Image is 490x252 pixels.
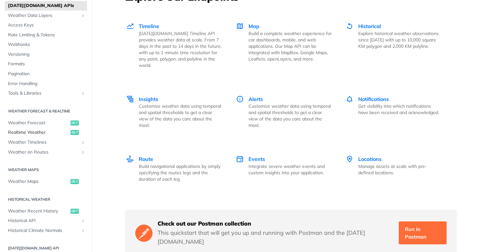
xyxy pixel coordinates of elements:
[5,40,87,49] a: Webhooks
[8,227,79,234] span: Historical Climate Normals
[8,139,79,146] span: Weather Timelines
[139,103,222,128] p: Customize weather data using temporal and spatial thresholds to get a clear view of the data you ...
[71,179,79,184] span: get
[229,142,339,196] a: Events Events Integrate severe weather events and custom insights into your application.
[80,228,85,233] button: Show subpages for Historical Climate Normals
[358,156,382,162] span: Locations
[126,22,134,30] img: Timeline
[249,163,332,176] p: Integrate severe weather events and custom insights into your application.
[80,91,85,96] button: Show subpages for Tools & Libraries
[126,9,229,82] a: Timeline Timeline [DATE][DOMAIN_NAME] Timeline API provides weather data at scale. From 7 days in...
[8,41,85,48] span: Webhooks
[236,95,244,103] img: Alerts
[5,245,87,251] h2: [DATE][DOMAIN_NAME] API
[229,9,339,82] a: Map Map Build a complete weather experience for car dashboards, mobile, and web applications. Our...
[229,82,339,142] a: Alerts Alerts Customize weather data using temporal and spatial thresholds to get a clear view of...
[135,224,152,242] img: Postman Logo
[236,22,244,30] img: Map
[339,9,449,82] a: Historical Historical Explore historical weather observations since [DATE] with up to 10,000 squa...
[8,178,69,185] span: Weather Maps
[249,30,332,62] p: Build a complete weather experience for car dashboards, mobile, and web applications. Our Map API...
[5,226,87,235] a: Historical Climate NormalsShow subpages for Historical Climate Normals
[139,163,222,182] p: Build navigational applications by simply specifying the routes legs and the duration of each leg.
[339,82,449,142] a: Notifications Notifications Get visibility into which notifications have been received and acknow...
[139,23,159,29] span: Timeline
[5,206,87,216] a: Weather Recent Historyget
[5,89,87,98] a: Tools & LibrariesShow subpages for Tools & Libraries
[8,32,85,38] span: Rate Limiting & Tokens
[139,30,222,68] p: [DATE][DOMAIN_NAME] Timeline API provides weather data at scale. From 7 days in the past to 14 da...
[5,11,87,20] a: Weather Data LayersShow subpages for Weather Data Layers
[8,71,85,77] span: Pagination
[8,90,79,97] span: Tools & Libraries
[8,120,69,126] span: Weather Forecast
[249,23,259,29] span: Map
[5,69,87,79] a: Pagination
[5,197,87,202] h2: Historical Weather
[236,155,244,163] img: Events
[80,140,85,145] button: Show subpages for Weather Timelines
[5,20,87,30] a: Access Keys
[249,156,265,162] span: Events
[71,209,79,214] span: get
[5,167,87,173] h2: Weather Maps
[80,218,85,223] button: Show subpages for Historical API
[346,95,353,103] img: Notifications
[80,150,85,155] button: Show subpages for Weather on Routes
[249,103,332,128] p: Customize weather data using temporal and spatial thresholds to get a clear view of the data you ...
[126,95,134,103] img: Insights
[399,221,447,244] a: Run in Postman
[5,177,87,186] a: Weather Mapsget
[249,96,263,102] span: Alerts
[5,79,87,89] a: Error Handling
[126,142,229,196] a: Route Route Build navigational applications by simply specifying the routes legs and the duration...
[5,59,87,69] a: Formats
[126,82,229,142] a: Insights Insights Customize weather data using temporal and spatial thresholds to get a clear vie...
[358,23,381,29] span: Historical
[80,13,85,18] button: Show subpages for Weather Data Layers
[358,30,442,49] p: Explore historical weather observations since [DATE] with up to 10,000 square KM polygon and 2,00...
[8,81,85,87] span: Error Handling
[71,130,79,135] span: get
[5,118,87,128] a: Weather Forecastget
[5,148,87,157] a: Weather on RoutesShow subpages for Weather on Routes
[8,51,85,58] span: Versioning
[346,155,353,163] img: Locations
[139,96,158,102] span: Insights
[5,108,87,114] h2: Weather Forecast & realtime
[339,142,449,196] a: Locations Locations Manage assets at scale with pre-defined locations.
[358,103,442,116] p: Get visibility into which notifications have been received and acknowledged.
[5,50,87,59] a: Versioning
[358,163,442,176] p: Manage assets at scale with pre-defined locations.
[8,22,85,28] span: Access Keys
[5,1,87,11] a: [DATE][DOMAIN_NAME] APIs
[8,129,69,136] span: Realtime Weather
[5,138,87,147] a: Weather TimelinesShow subpages for Weather Timelines
[5,30,87,40] a: Rate Limiting & Tokens
[158,228,394,246] p: This quickstart that will get you up and running with Postman and the [DATE][DOMAIN_NAME]
[71,120,79,126] span: get
[5,216,87,226] a: Historical APIShow subpages for Historical API
[8,12,79,19] span: Weather Data Layers
[126,155,134,163] img: Route
[8,3,85,9] span: [DATE][DOMAIN_NAME] APIs
[8,149,79,155] span: Weather on Routes
[8,61,85,67] span: Formats
[5,128,87,137] a: Realtime Weatherget
[346,22,353,30] img: Historical
[139,156,153,162] span: Route
[158,220,394,227] h5: Check out our Postman collection
[8,218,79,224] span: Historical API
[358,96,389,102] span: Notifications
[8,208,69,214] span: Weather Recent History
